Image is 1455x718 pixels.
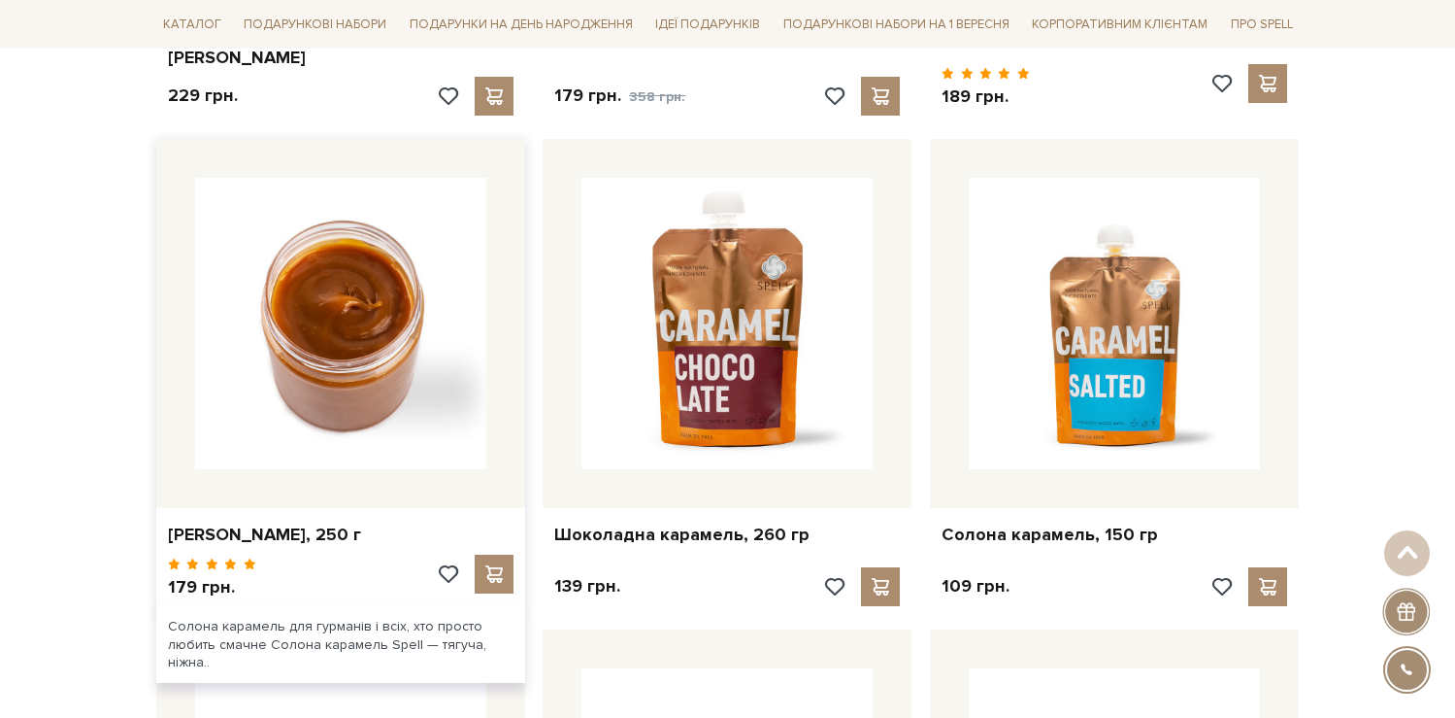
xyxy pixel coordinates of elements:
a: Корпоративним клієнтам [1024,8,1215,41]
img: Карамель солона, 250 г [195,178,486,469]
a: Подарунки на День народження [402,10,641,40]
a: [PERSON_NAME], 250 г [168,524,513,546]
p: 139 грн. [554,575,620,598]
a: Подарункові набори на 1 Вересня [776,8,1017,41]
a: Солона карамель, 150 гр [942,524,1287,546]
div: Солона карамель для гурманів і всіх, хто просто любить смачне Солона карамель Spell — тягуча, ніж... [156,606,525,683]
a: Ідеї подарунків [647,10,768,40]
p: 179 грн. [168,576,256,598]
img: Солона карамель, 150 гр [969,178,1260,469]
p: 109 грн. [942,575,1009,598]
a: Подарункові набори [236,10,394,40]
p: 229 грн. [168,85,238,107]
p: 189 грн. [942,85,1030,108]
a: Каталог [155,10,229,40]
span: 358 грн. [629,88,685,105]
a: Про Spell [1223,10,1301,40]
p: 179 грн. [554,85,685,108]
img: Шоколадна карамель, 260 гр [581,178,873,469]
a: Шоколадна карамель, 260 гр [554,524,900,546]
